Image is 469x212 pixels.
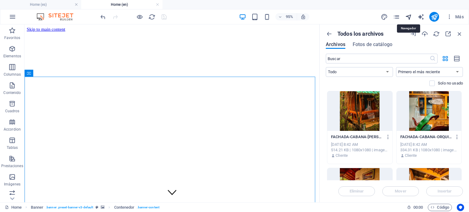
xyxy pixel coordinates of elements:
span: Haz clic para seleccionar y doble clic para editar [114,204,135,211]
i: Volver a cargar [433,31,440,37]
button: Código [428,204,452,211]
button: 95% [275,13,297,20]
span: : [418,205,419,210]
button: publish [429,12,439,22]
p: Favoritos [4,35,20,40]
span: Más [446,14,464,20]
div: 334.31 KB | 1080x1080 | image/webp [400,147,458,153]
img: Editor Logo [35,13,81,20]
h6: 95% [285,13,294,20]
i: Cerrar [456,31,463,37]
nav: breadcrumb [31,204,159,211]
button: text_generator [417,13,424,20]
div: 514.21 KB | 1080x1080 | image/webp [331,147,389,153]
span: . banner-content [137,204,159,211]
button: pages [393,13,400,20]
button: design [380,13,388,20]
p: Tablas [7,145,18,150]
p: Prestaciones [1,163,23,168]
div: [DATE] 8:42 AM [400,142,458,147]
a: Haz clic para cancelar la selección y doble clic para abrir páginas [5,204,22,211]
p: Todos los archivos [337,31,384,37]
span: Código [431,204,449,211]
button: reload [148,13,155,20]
a: Skip to main content [2,2,43,8]
span: Haz clic para seleccionar y doble clic para editar [31,204,44,211]
p: Cliente [336,153,348,158]
p: FACHADA-CABANA-VIOLETA-LOS-CEDROS-F_cY02dZniYpWwT0FkEv6A.webp [331,134,383,140]
i: Páginas (Ctrl+Alt+S) [393,13,400,20]
i: Este elemento es un preajuste personalizable [96,206,98,209]
i: AI Writer [417,13,424,20]
p: Elementos [3,54,21,59]
input: Buscar [326,54,430,63]
h4: Home (en) [81,1,162,8]
i: Este elemento contiene un fondo [101,206,104,209]
button: Más [444,12,466,22]
button: navigator [405,13,412,20]
p: Solo muestra los archivos que no están usándose en el sitio web. Los archivos añadidos durante es... [438,81,463,86]
span: 00 00 [413,204,423,211]
i: Al redimensionar, ajustar el nivel de zoom automáticamente para ajustarse al dispositivo elegido. [300,14,306,20]
p: FACHADA-CABANA-ORQUIDEA-LOS-CEDROS-7i3h99nHI5HNU873ux8CQw.webp [400,134,452,140]
p: Accordion [4,127,21,132]
p: Imágenes [4,182,20,187]
i: Deshacer: Cambiar color de superposición (Ctrl+Z) [100,13,107,20]
div: [DATE] 8:42 AM [331,142,389,147]
p: Columnas [4,72,21,77]
h6: Tiempo de la sesión [407,204,423,211]
p: Cuadros [5,109,20,113]
i: Mostrar todas las carpetas [326,31,333,37]
i: Maximizar [445,31,451,37]
button: undo [99,13,107,20]
p: Contenido [3,90,21,95]
i: Diseño (Ctrl+Alt+Y) [381,13,388,20]
i: Volver a cargar página [148,13,155,20]
p: Cliente [405,153,417,158]
span: Archivos [326,41,345,48]
button: Usercentrics [457,204,464,211]
span: . banner .preset-banner-v3-default [46,204,93,211]
span: Fotos de catálogo [353,41,392,48]
i: Importación de URL [410,31,416,37]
